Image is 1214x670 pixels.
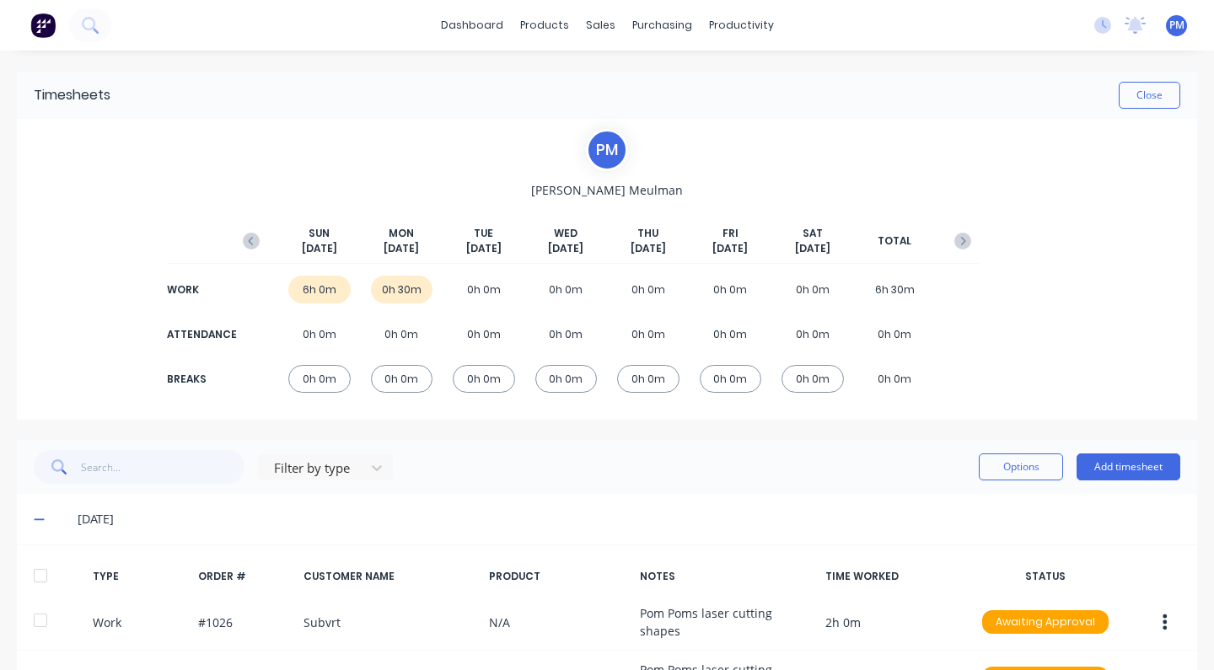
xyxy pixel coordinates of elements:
input: Search... [81,450,245,484]
div: Awaiting Approval [982,610,1109,634]
span: WED [554,226,577,241]
button: Options [979,453,1063,480]
div: 0h 0m [535,365,598,393]
div: 0h 0m [453,320,515,348]
div: TYPE [93,569,185,584]
div: 0h 0m [700,365,762,393]
div: 0h 0m [535,276,598,303]
span: [DATE] [302,241,337,256]
span: THU [637,226,658,241]
div: PRODUCT [489,569,626,584]
div: 0h 0m [617,320,680,348]
div: ORDER # [198,569,290,584]
div: productivity [701,13,782,38]
span: [DATE] [631,241,666,256]
div: 0h 0m [782,276,844,303]
span: [DATE] [548,241,583,256]
div: sales [577,13,624,38]
div: 0h 0m [617,365,680,393]
span: SAT [803,226,823,241]
img: Factory [30,13,56,38]
span: [PERSON_NAME] Meulman [531,181,683,199]
div: 0h 0m [864,365,927,393]
button: Add timesheet [1077,453,1180,480]
div: 0h 0m [700,320,762,348]
span: PM [1169,18,1184,33]
div: 0h 0m [782,365,844,393]
div: 0h 0m [617,276,680,303]
button: Close [1119,82,1180,109]
span: SUN [309,226,330,241]
div: 0h 0m [371,320,433,348]
span: [DATE] [466,241,502,256]
div: P M [586,129,628,171]
div: 0h 0m [288,365,351,393]
div: NOTES [640,569,812,584]
div: products [512,13,577,38]
div: WORK [167,282,234,297]
div: TIME WORKED [825,569,963,584]
div: STATUS [976,569,1114,584]
div: 0h 0m [453,365,515,393]
div: 6h 0m [288,276,351,303]
div: CUSTOMER NAME [303,569,475,584]
span: TUE [474,226,493,241]
div: 0h 0m [782,320,844,348]
div: ATTENDANCE [167,327,234,342]
div: purchasing [624,13,701,38]
div: [DATE] [78,510,1180,528]
div: BREAKS [167,372,234,387]
span: [DATE] [712,241,748,256]
a: dashboard [432,13,512,38]
div: Timesheets [34,85,110,105]
div: 0h 30m [371,276,433,303]
span: FRI [722,226,739,241]
span: MON [389,226,414,241]
span: [DATE] [384,241,419,256]
div: 6h 30m [864,276,927,303]
div: 0h 0m [453,276,515,303]
div: 0h 0m [700,276,762,303]
div: 0h 0m [371,365,433,393]
div: 0h 0m [288,320,351,348]
span: TOTAL [878,233,911,249]
span: [DATE] [795,241,830,256]
div: 0h 0m [535,320,598,348]
div: 0h 0m [864,320,927,348]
